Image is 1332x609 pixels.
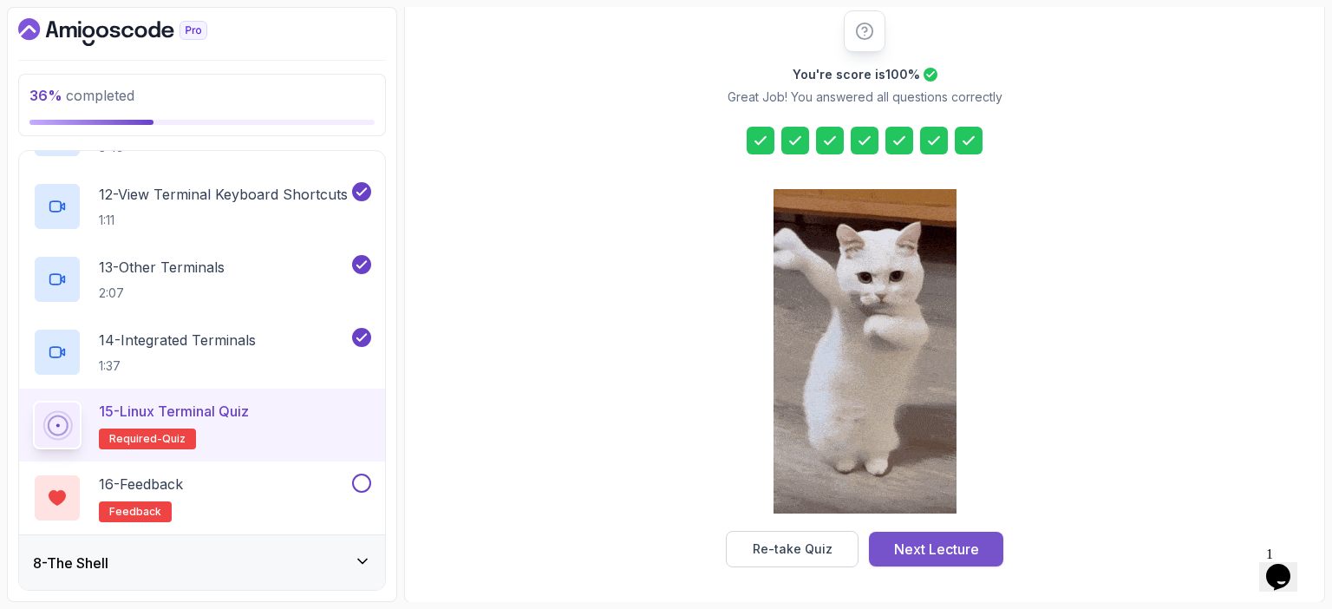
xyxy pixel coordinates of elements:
[33,401,371,449] button: 15-Linux Terminal QuizRequired-quiz
[33,553,108,573] h3: 8 - The Shell
[29,87,62,104] span: 36 %
[99,184,348,205] p: 12 - View Terminal Keyboard Shortcuts
[869,532,1003,566] button: Next Lecture
[99,474,183,494] p: 16 - Feedback
[1259,540,1315,592] iframe: chat widget
[728,88,1002,106] p: Great Job! You answered all questions correctly
[753,540,832,558] div: Re-take Quiz
[19,535,385,591] button: 8-The Shell
[109,505,161,519] span: feedback
[99,285,225,302] p: 2:07
[33,182,371,231] button: 12-View Terminal Keyboard Shortcuts1:11
[109,432,162,446] span: Required-
[18,18,247,46] a: Dashboard
[33,328,371,377] button: 14-Integrated Terminals1:37
[99,330,256,350] p: 14 - Integrated Terminals
[162,432,186,446] span: quiz
[99,257,225,278] p: 13 - Other Terminals
[99,401,249,422] p: 15 - Linux Terminal Quiz
[29,87,134,104] span: completed
[793,66,920,83] h2: You're score is 100 %
[894,539,979,560] div: Next Lecture
[99,357,256,375] p: 1:37
[33,255,371,304] button: 13-Other Terminals2:07
[774,189,957,514] img: cool-cat
[33,474,371,522] button: 16-Feedbackfeedback
[99,212,348,229] p: 1:11
[726,531,859,567] button: Re-take Quiz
